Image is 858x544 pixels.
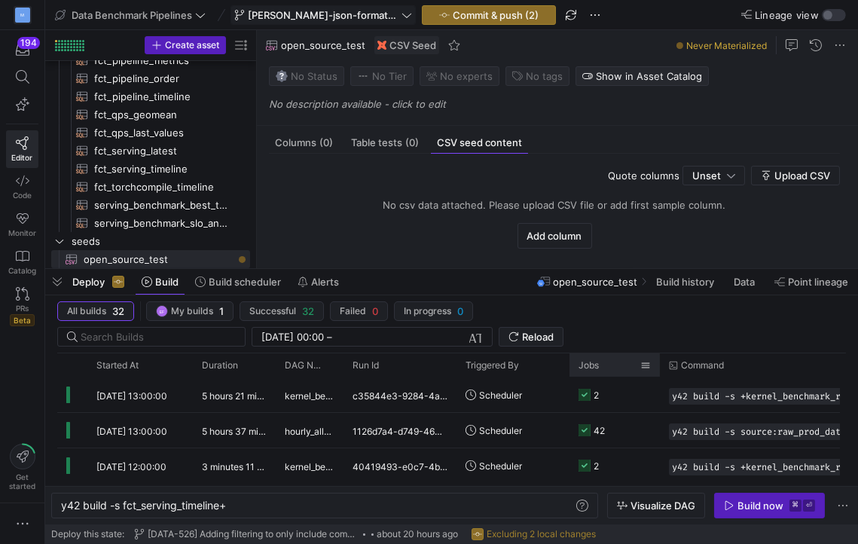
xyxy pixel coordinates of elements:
[219,305,224,317] span: 1
[285,378,334,414] span: kernel_benchmark_results_sync
[377,529,458,539] span: about 20 hours ago
[202,390,331,402] y42-duration: 5 hours 21 minutes 42 seconds
[51,529,124,539] span: Deploy this state:
[357,70,369,82] img: No tier
[768,269,855,295] button: Point lineage
[67,306,106,316] span: All builds
[240,301,324,321] button: Successful32
[404,306,451,316] span: In progress
[579,360,599,371] span: Jobs
[692,170,721,182] span: Unset
[276,70,337,82] span: No Status
[94,70,233,87] span: fct_pipeline_order​​​​​​​​​​
[420,66,499,86] button: No experts
[94,88,233,105] span: fct_pipeline_timeline​​​​​​​​​​
[466,360,519,371] span: Triggered By
[457,305,463,317] span: 0
[594,377,599,413] div: 2
[51,160,250,178] div: Press SPACE to select this row.
[202,461,292,472] y42-duration: 3 minutes 11 seconds
[84,251,233,268] span: open_source_test​​​​​​
[330,301,388,321] button: Failed0
[51,232,250,250] div: Press SPACE to select this row.
[81,331,233,343] input: Search Builds
[94,142,233,160] span: fct_serving_latest​​​​​​​​​​
[6,130,38,168] a: Editor
[656,276,714,288] span: Build history
[51,87,250,105] div: Press SPACE to select this row.
[51,196,250,214] a: serving_benchmark_best_throughput_per_slo​​​​​​​​​​
[608,170,679,182] span: Quote columns
[94,215,233,232] span: serving_benchmark_slo_annotated​​​​​​​​​​
[51,214,250,232] a: serving_benchmark_slo_annotated​​​​​​​​​​
[372,305,378,317] span: 0
[649,269,724,295] button: Build history
[594,413,605,448] div: 42
[522,331,554,343] span: Reload
[714,493,825,518] button: Build now⌘⏎
[51,142,250,160] a: fct_serving_latest​​​​​​​​​​
[594,448,599,484] div: 2
[319,138,333,148] span: (0)
[51,124,250,142] div: Press SPACE to select this row.
[72,276,105,288] span: Deploy
[16,304,29,313] span: PRs
[751,166,840,185] button: Upload CSV
[383,199,726,211] span: No csv data attached. Please upload CSV file or add first sample column.
[51,69,250,87] a: fct_pipeline_order​​​​​​​​​​
[57,301,134,321] button: All builds32
[527,230,582,242] span: Add column
[789,500,802,512] kbd: ⌘
[202,360,238,371] span: Duration
[171,306,213,316] span: My builds
[526,70,563,82] span: No tags
[774,170,830,182] span: Upload CSV
[302,305,314,317] span: 32
[437,138,522,148] span: CSV seed content
[8,228,36,237] span: Monitor
[353,360,379,371] span: Run Id
[188,269,288,295] button: Build scheduler
[479,377,522,413] span: Scheduler
[453,9,539,21] span: Commit & push (2)
[249,306,296,316] span: Successful
[51,5,209,25] button: Data Benchmark Pipelines
[209,276,281,288] span: Build scheduler
[803,500,815,512] kbd: ⏎
[112,305,124,317] span: 32
[479,413,522,448] span: Scheduler
[405,138,419,148] span: (0)
[554,276,638,288] span: open_source_test
[727,269,765,295] button: Data
[344,413,456,448] div: 1126d7a4-d749-4630-afca-bcb8f036f424
[13,191,32,200] span: Code
[422,5,556,25] button: Commit & push (2)
[94,197,233,214] span: serving_benchmark_best_throughput_per_slo​​​​​​​​​​
[344,377,456,412] div: c35844e3-9284-4a5f-b8a7-4ce31577426e
[340,306,366,316] span: Failed
[440,70,493,82] span: No expert s
[357,70,407,82] span: No Tier
[10,314,35,326] span: Beta
[148,529,360,539] span: [DATA-526] Adding filtering to only include commits to main (#116)
[72,9,192,21] span: Data Benchmark Pipelines
[350,66,414,86] button: No tierNo Tier
[518,223,592,249] button: Add column
[468,524,600,544] button: Excluding 2 local changes
[505,66,569,86] button: No tags
[15,8,30,23] div: M
[737,500,783,512] div: Build now
[96,360,139,371] span: Started At
[51,214,250,232] div: Press SPACE to select this row.
[261,331,324,343] input: Start datetime
[6,2,38,28] a: M
[576,66,709,86] button: Show in Asset Catalog
[61,499,226,512] span: y42 build -s fct_serving_timeline+
[145,36,226,54] button: Create asset
[6,36,38,63] button: 194
[51,160,250,178] a: fct_serving_timeline​​​​​​​​​​
[788,276,848,288] span: Point lineage
[285,449,334,484] span: kernel_benchmark_results_sync
[12,153,33,162] span: Editor
[681,360,724,371] span: Command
